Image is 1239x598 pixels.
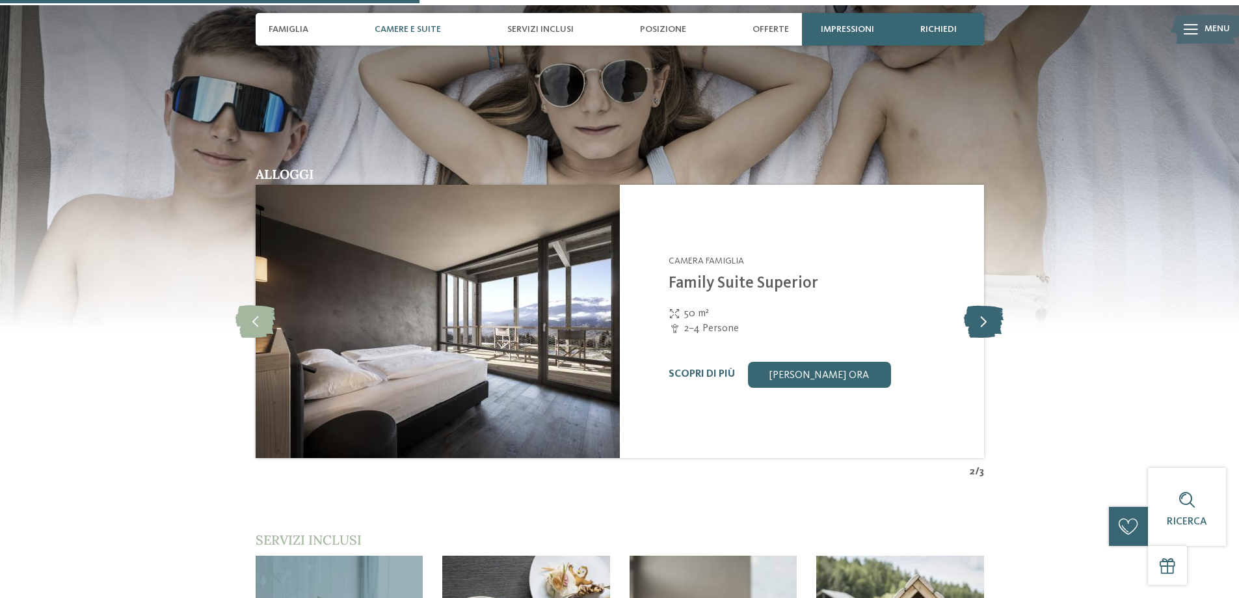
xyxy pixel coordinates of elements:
[269,24,308,35] span: Famiglia
[507,24,574,35] span: Servizi inclusi
[640,24,686,35] span: Posizione
[979,465,984,479] span: 3
[684,321,739,336] span: 2–4 Persone
[753,24,789,35] span: Offerte
[256,166,314,182] span: Alloggi
[256,532,362,548] span: Servizi inclusi
[1167,517,1207,527] span: Ricerca
[821,24,874,35] span: Impressioni
[669,275,818,292] a: Family Suite Superior
[256,185,620,458] img: Family Suite Superior
[748,362,891,388] a: [PERSON_NAME] ora
[375,24,441,35] span: Camere e Suite
[920,24,957,35] span: richiedi
[669,256,744,265] span: Camera famiglia
[969,465,975,479] span: 2
[684,306,709,321] span: 50 m²
[669,369,735,379] a: Scopri di più
[975,465,979,479] span: /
